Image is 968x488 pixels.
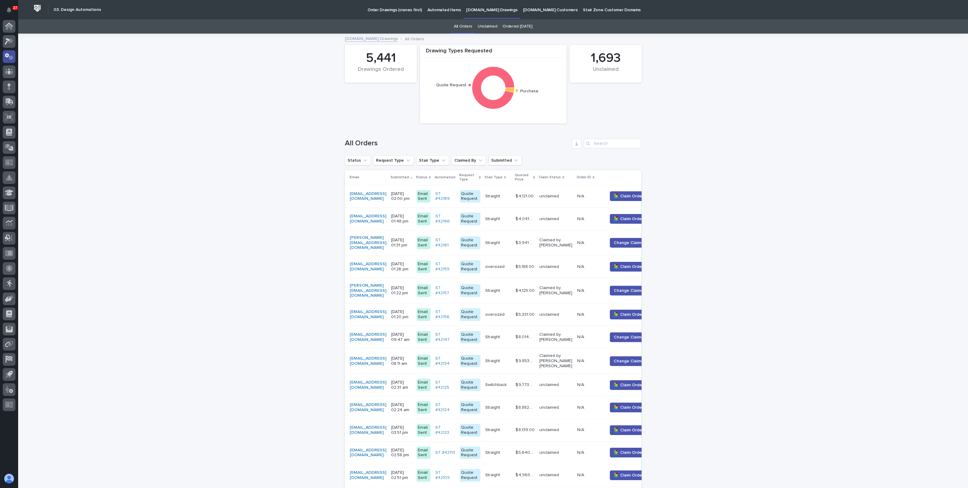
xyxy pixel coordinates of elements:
p: unclaimed [539,405,572,410]
span: Change Claimer [614,358,645,364]
p: $ 8,882.00 [515,404,536,410]
div: Quote Request [460,331,480,344]
div: Quote Request [460,236,480,249]
p: [DATE] 09:47 am [391,332,412,342]
a: [PERSON_NAME][EMAIL_ADDRESS][DOMAIN_NAME] [350,235,386,250]
p: [DATE] 01:22 pm [391,285,412,296]
button: Stair Type [416,156,449,165]
input: Search [584,139,641,148]
div: Drawing Types Requested [420,48,567,58]
p: Order ID [577,174,591,181]
div: Email Sent [417,401,430,414]
p: [DATE] 03:51 pm [391,425,412,435]
p: [DATE] 02:31 am [391,380,412,390]
p: Straight [485,426,501,433]
span: 🙋‍♂️ Claim Order [614,216,643,222]
p: unclaimed [539,450,572,455]
div: Email Sent [417,447,430,459]
a: ST #42166 [435,214,455,224]
p: Switchback [485,381,508,387]
p: N/A [577,193,585,199]
div: 1,693 [580,51,631,66]
tr: [PERSON_NAME][EMAIL_ADDRESS][DOMAIN_NAME] [DATE] 01:22 pmEmail SentST #42157 Quote RequestStraigh... [345,278,659,303]
a: [EMAIL_ADDRESS][DOMAIN_NAME] [350,380,386,390]
button: 🙋‍♂️ Claim Order [610,262,647,272]
div: Quote Request [460,447,480,459]
p: N/A [577,263,585,269]
tr: [EMAIL_ADDRESS][DOMAIN_NAME] [DATE] 02:51 pmEmail SentST #42109 Quote RequestStraightStraight $ 4... [345,464,659,487]
p: Claimed by [PERSON_NAME] [539,285,572,296]
span: 🙋‍♂️ Claim Order [614,264,643,270]
p: N/A [577,449,585,455]
div: Email Sent [417,308,430,321]
button: users-avatar [3,472,15,485]
p: $ 5,331.00 [515,311,536,317]
a: [EMAIL_ADDRESS][DOMAIN_NAME] [350,356,386,366]
tr: [EMAIL_ADDRESS][DOMAIN_NAME] [DATE] 01:48 pmEmail SentST #42166 Quote RequestStraightStraight $ 4... [345,208,659,230]
p: unclaimed [539,473,572,478]
a: [EMAIL_ADDRESS][DOMAIN_NAME] [350,448,386,458]
div: Quote Request [460,401,480,414]
p: All Orders [405,35,424,42]
p: $ 4,041.00 [515,215,536,222]
a: ST #42113 [435,450,455,455]
div: Email Sent [417,424,430,437]
p: [DATE] 08:11 am [391,356,412,366]
p: Automation [435,174,456,181]
button: Change Claimer [610,286,649,295]
div: Email Sent [417,190,430,203]
p: N/A [577,287,585,293]
p: [DATE] 02:58 pm [391,448,412,458]
p: oversized [485,311,506,317]
a: Unclaimed [478,19,497,34]
p: $ 4,963.00 [515,471,536,478]
p: N/A [577,311,585,317]
p: Stair Type [485,174,502,181]
text: Quote Request [436,83,466,87]
button: Status [345,156,371,165]
h2: 03. Design Automations [54,7,101,12]
div: Quote Request [460,379,480,391]
button: 🙋‍♂️ Claim Order [610,310,647,319]
button: Change Claimer [610,356,649,366]
p: [DATE] 01:48 pm [391,214,412,224]
span: Change Claimer [614,240,645,246]
div: Email Sent [417,284,430,297]
p: unclaimed [539,264,572,269]
p: Straight [485,449,501,455]
p: $ 3,941.00 [515,239,536,246]
a: ST #42169 [435,191,455,202]
p: Straight [485,193,501,199]
a: [PERSON_NAME][EMAIL_ADDRESS][DOMAIN_NAME] [350,283,386,298]
p: [DATE] 02:24 am [391,402,412,413]
tr: [EMAIL_ADDRESS][DOMAIN_NAME] [DATE] 02:24 amEmail SentST #42124 Quote RequestStraightStraight $ 8... [345,396,659,419]
button: 🙋‍♂️ Claim Order [610,380,647,390]
p: N/A [577,404,585,410]
p: unclaimed [539,194,572,199]
div: Email Sent [417,236,430,249]
p: Request Type [459,172,478,183]
div: Quote Request [460,308,480,321]
span: 🙋‍♂️ Claim Order [614,427,643,433]
tr: [PERSON_NAME][EMAIL_ADDRESS][DOMAIN_NAME] [DATE] 01:31 pmEmail SentST #42161 Quote RequestStraigh... [345,230,659,255]
a: [DOMAIN_NAME] Drawings [345,35,398,42]
div: Email Sent [417,213,430,225]
p: [DATE] 01:31 pm [391,238,412,248]
button: Notifications [3,4,15,16]
p: N/A [577,426,585,433]
button: 🙋‍♂️ Claim Order [610,448,647,457]
img: Workspace Logo [32,3,43,14]
div: Quote Request [460,190,480,203]
a: [EMAIL_ADDRESS][DOMAIN_NAME] [350,425,386,435]
tr: [EMAIL_ADDRESS][DOMAIN_NAME] [DATE] 08:11 amEmail SentST #42134 Quote RequestStraightStraight $ 9... [345,348,659,374]
span: 🙋‍♂️ Claim Order [614,312,643,318]
a: ST #42134 [435,356,455,366]
a: ST #42161 [435,238,455,248]
span: 🙋‍♂️ Claim Order [614,404,643,411]
p: Straight [485,239,501,246]
span: Change Claimer [614,288,645,294]
p: $ 5,188.00 [515,263,535,269]
button: 🙋‍♂️ Claim Order [610,191,647,201]
p: Straight [485,471,501,478]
